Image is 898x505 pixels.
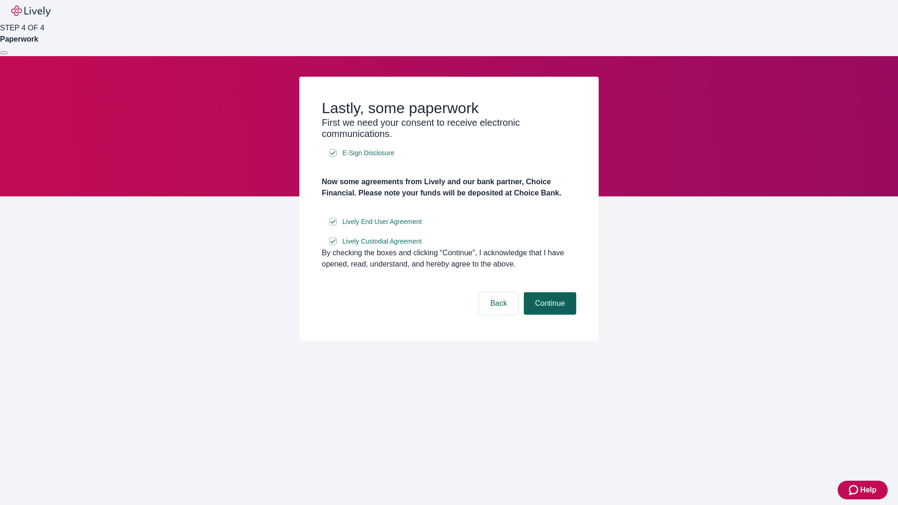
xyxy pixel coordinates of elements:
h2: Lastly, some paperwork [322,99,576,117]
button: Back [479,292,518,315]
h4: Now some agreements from Lively and our bank partner, Choice Financial. Please note your funds wi... [322,176,576,199]
span: Help [860,484,876,496]
div: By checking the boxes and clicking “Continue", I acknowledge that I have opened, read, understand... [322,247,576,270]
span: Lively End User Agreement [342,217,422,227]
a: e-sign disclosure document [340,216,424,228]
a: e-sign disclosure document [340,147,396,159]
span: Lively Custodial Agreement [342,237,422,246]
button: Continue [524,292,576,315]
img: Lively [11,6,51,17]
h3: First we need your consent to receive electronic communications. [322,117,576,139]
button: Zendesk support iconHelp [838,481,888,499]
a: e-sign disclosure document [340,236,424,247]
span: E-Sign Disclosure [342,148,394,158]
svg: Zendesk support icon [849,484,860,496]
